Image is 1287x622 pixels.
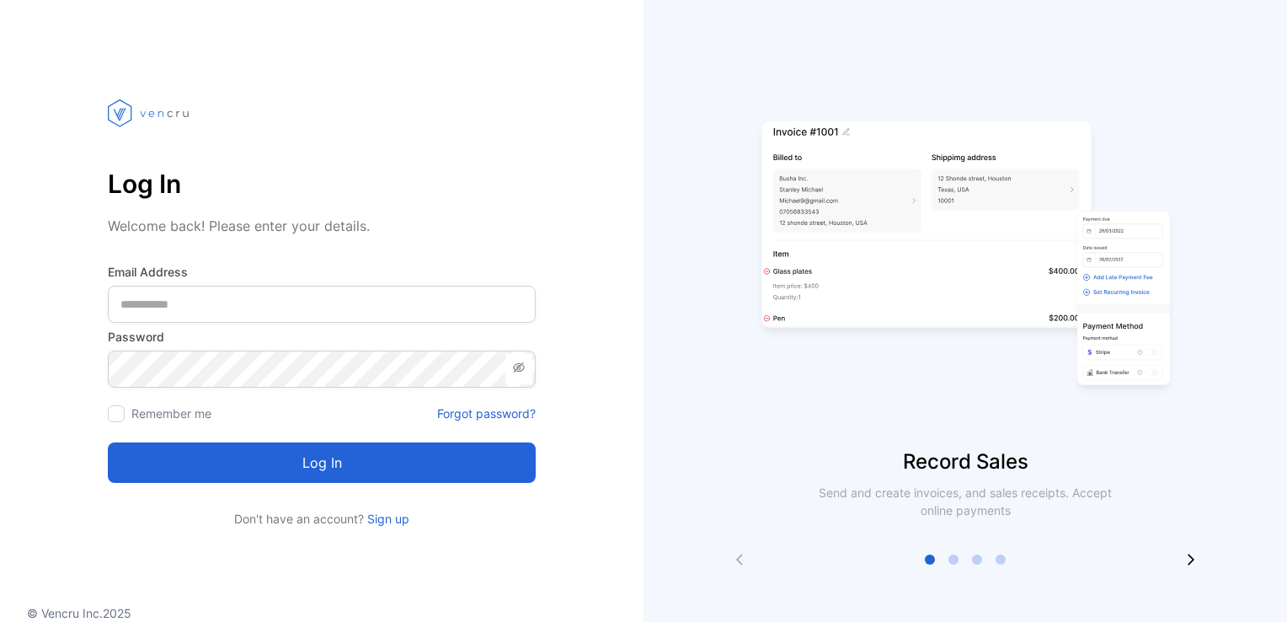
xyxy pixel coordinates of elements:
[437,405,536,422] a: Forgot password?
[804,484,1127,519] p: Send and create invoices, and sales receipts. Accept online payments
[755,67,1176,447] img: slider image
[108,67,192,158] img: vencru logo
[108,164,536,204] p: Log In
[108,216,536,236] p: Welcome back! Please enter your details.
[131,406,211,421] label: Remember me
[364,512,409,526] a: Sign up
[108,442,536,483] button: Log in
[643,447,1287,477] p: Record Sales
[108,328,536,346] label: Password
[108,263,536,281] label: Email Address
[108,510,536,528] p: Don't have an account?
